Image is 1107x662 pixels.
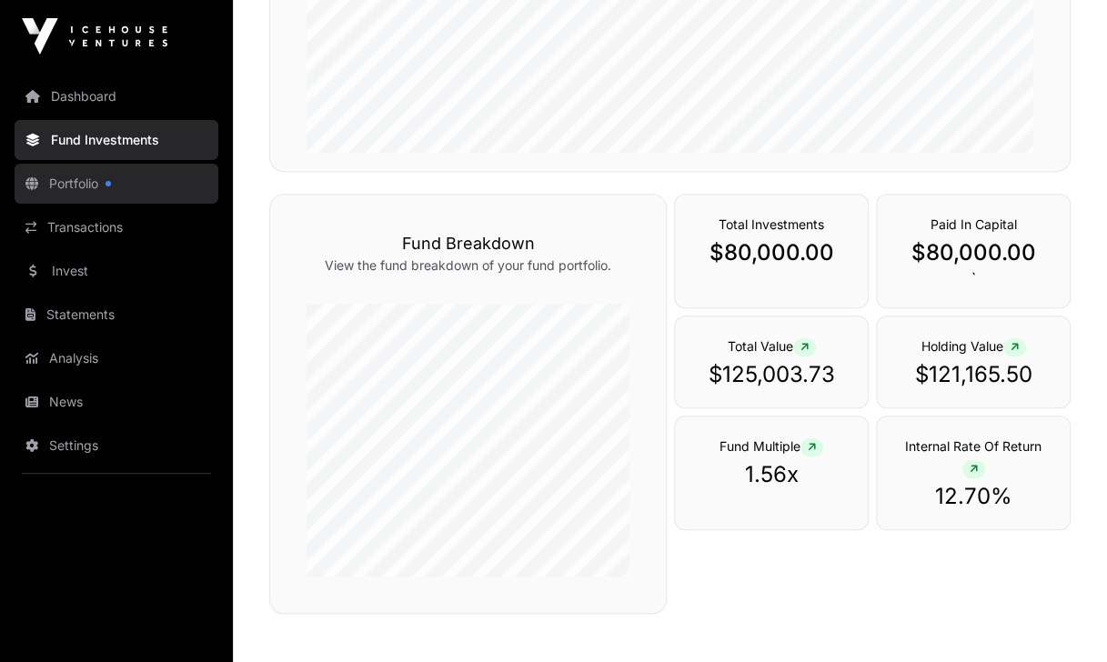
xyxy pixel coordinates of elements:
span: Internal Rate Of Return [905,438,1042,476]
div: ` [876,194,1071,308]
a: Analysis [15,338,218,378]
p: $125,003.73 [693,360,850,389]
span: Holding Value [921,338,1026,354]
p: $80,000.00 [693,238,850,267]
iframe: Chat Widget [1016,575,1107,662]
a: Transactions [15,207,218,247]
img: Icehouse Ventures Logo [22,18,167,55]
a: Invest [15,251,218,291]
span: Total Value [728,338,816,354]
a: Settings [15,426,218,466]
p: $121,165.50 [895,360,1052,389]
span: Total Investments [719,216,824,232]
p: 12.70% [895,482,1052,511]
a: Dashboard [15,76,218,116]
a: Fund Investments [15,120,218,160]
span: Paid In Capital [931,216,1017,232]
p: 1.56x [693,460,850,489]
a: News [15,382,218,422]
a: Statements [15,295,218,335]
p: View the fund breakdown of your fund portfolio. [307,256,629,275]
h3: Fund Breakdown [307,231,629,256]
span: Fund Multiple [720,438,823,454]
a: Portfolio [15,164,218,204]
p: $80,000.00 [895,238,1052,267]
